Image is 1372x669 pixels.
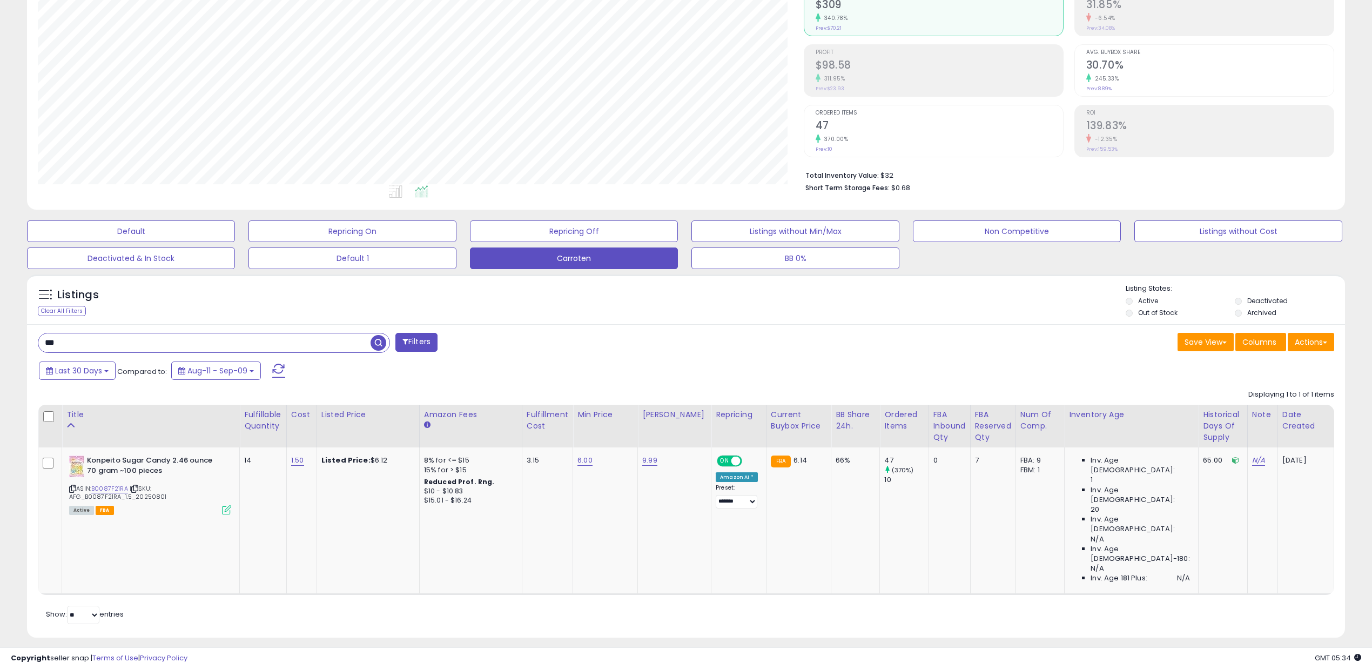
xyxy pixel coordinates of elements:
[816,119,1063,134] h2: 47
[1091,485,1190,505] span: Inv. Age [DEMOGRAPHIC_DATA]:
[820,14,848,22] small: 340.78%
[11,653,187,664] div: seller snap | |
[913,220,1121,242] button: Non Competitive
[884,409,924,432] div: Ordered Items
[1020,465,1056,475] div: FBM: 1
[716,484,758,509] div: Preset:
[96,506,114,515] span: FBA
[577,455,593,466] a: 6.00
[424,420,431,430] small: Amazon Fees.
[1091,14,1115,22] small: -6.54%
[836,409,875,432] div: BB Share 24h.
[691,247,899,269] button: BB 0%
[891,183,910,193] span: $0.68
[1086,25,1115,31] small: Prev: 34.08%
[321,456,411,465] div: $6.12
[1091,573,1147,583] span: Inv. Age 181 Plus:
[816,59,1063,73] h2: $98.58
[642,409,707,420] div: [PERSON_NAME]
[424,465,514,475] div: 15% for > $15
[716,472,758,482] div: Amazon AI *
[1138,308,1178,317] label: Out of Stock
[291,455,304,466] a: 1.50
[1091,75,1119,83] small: 245.33%
[424,487,514,496] div: $10 - $10.83
[1086,119,1334,134] h2: 139.83%
[771,456,791,467] small: FBA
[248,247,456,269] button: Default 1
[527,456,564,465] div: 3.15
[716,409,762,420] div: Repricing
[1242,337,1276,347] span: Columns
[691,220,899,242] button: Listings without Min/Max
[805,183,890,192] b: Short Term Storage Fees:
[1091,475,1093,485] span: 1
[1086,59,1334,73] h2: 30.70%
[741,457,758,466] span: OFF
[816,50,1063,56] span: Profit
[1086,110,1334,116] span: ROI
[933,456,962,465] div: 0
[793,455,807,465] span: 6.14
[424,477,495,486] b: Reduced Prof. Rng.
[884,475,928,485] div: 10
[27,247,235,269] button: Deactivated & In Stock
[92,653,138,663] a: Terms of Use
[816,110,1063,116] span: Ordered Items
[642,455,657,466] a: 9.99
[69,484,167,500] span: | SKU: AFG_B0087F21RA_1.5_20250801
[395,333,438,352] button: Filters
[66,409,235,420] div: Title
[187,365,247,376] span: Aug-11 - Sep-09
[1134,220,1342,242] button: Listings without Cost
[771,409,826,432] div: Current Buybox Price
[1203,456,1239,465] div: 65.00
[1247,308,1276,317] label: Archived
[1288,333,1334,351] button: Actions
[1177,573,1190,583] span: N/A
[816,85,844,92] small: Prev: $23.93
[11,653,50,663] strong: Copyright
[424,409,517,420] div: Amazon Fees
[1086,146,1118,152] small: Prev: 159.53%
[1178,333,1234,351] button: Save View
[55,365,102,376] span: Last 30 Days
[1086,50,1334,56] span: Avg. Buybox Share
[933,409,966,443] div: FBA inbound Qty
[291,409,312,420] div: Cost
[805,168,1327,181] li: $32
[820,75,845,83] small: 311.95%
[975,456,1007,465] div: 7
[577,409,633,420] div: Min Price
[27,220,235,242] button: Default
[1126,284,1345,294] p: Listing States:
[1091,505,1099,514] span: 20
[892,466,914,474] small: (370%)
[38,306,86,316] div: Clear All Filters
[884,456,928,465] div: 47
[1091,564,1104,573] span: N/A
[248,220,456,242] button: Repricing On
[1315,653,1361,663] span: 2025-10-10 05:34 GMT
[1091,135,1118,143] small: -12.35%
[57,287,99,303] h5: Listings
[975,409,1011,443] div: FBA Reserved Qty
[1020,456,1056,465] div: FBA: 9
[1235,333,1286,351] button: Columns
[424,496,514,505] div: $15.01 - $16.24
[816,25,842,31] small: Prev: $70.21
[321,455,371,465] b: Listed Price:
[816,146,832,152] small: Prev: 10
[69,506,94,515] span: All listings currently available for purchase on Amazon
[1252,455,1265,466] a: N/A
[1252,409,1273,420] div: Note
[39,362,116,380] button: Last 30 Days
[46,609,124,619] span: Show: entries
[1091,514,1190,534] span: Inv. Age [DEMOGRAPHIC_DATA]:
[836,456,871,465] div: 66%
[1091,544,1190,564] span: Inv. Age [DEMOGRAPHIC_DATA]-180:
[321,409,415,420] div: Listed Price
[1020,409,1060,432] div: Num of Comp.
[171,362,261,380] button: Aug-11 - Sep-09
[718,457,731,466] span: ON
